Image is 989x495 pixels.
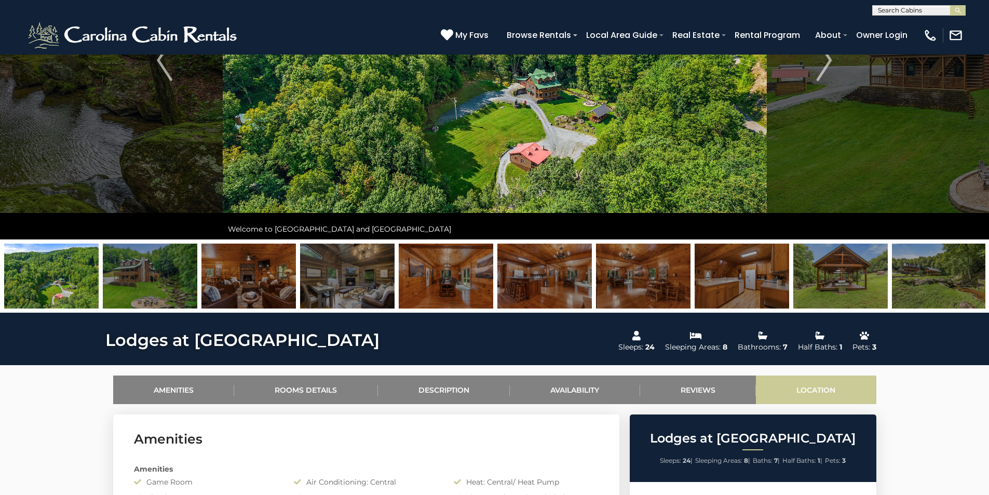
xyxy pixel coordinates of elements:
[923,28,938,43] img: phone-regular-white.png
[892,244,986,309] img: 164725319
[660,457,681,464] span: Sleeps:
[497,244,592,309] img: 164725364
[134,430,599,448] h3: Amenities
[157,39,172,81] img: arrow
[399,244,493,309] img: 164725365
[455,29,489,42] span: My Favs
[818,457,820,464] strong: 1
[756,376,876,404] a: Location
[378,376,510,404] a: Description
[103,244,197,309] img: 164725446
[441,29,491,42] a: My Favs
[695,244,789,309] img: 164725307
[949,28,963,43] img: mail-regular-white.png
[753,454,780,467] li: |
[817,39,832,81] img: arrow
[126,464,606,474] div: Amenities
[695,454,750,467] li: |
[223,219,767,239] div: Welcome to [GEOGRAPHIC_DATA] and [GEOGRAPHIC_DATA]
[660,454,693,467] li: |
[126,477,286,487] div: Game Room
[793,244,888,309] img: 164725371
[596,244,690,309] img: 164725397
[782,454,822,467] li: |
[234,376,378,404] a: Rooms Details
[825,457,841,464] span: Pets:
[774,457,778,464] strong: 7
[4,244,99,309] img: 164725439
[632,432,874,445] h2: Lodges at [GEOGRAPHIC_DATA]
[667,26,725,44] a: Real Estate
[753,457,773,464] span: Baths:
[502,26,576,44] a: Browse Rentals
[286,477,446,487] div: Air Conditioning: Central
[744,457,748,464] strong: 8
[810,26,846,44] a: About
[113,376,235,404] a: Amenities
[201,244,296,309] img: 164725359
[683,457,690,464] strong: 24
[729,26,805,44] a: Rental Program
[446,477,606,487] div: Heat: Central/ Heat Pump
[581,26,662,44] a: Local Area Guide
[695,457,742,464] span: Sleeping Areas:
[300,244,395,309] img: 164725414
[640,376,756,404] a: Reviews
[842,457,846,464] strong: 3
[510,376,640,404] a: Availability
[26,20,241,51] img: White-1-2.png
[782,457,816,464] span: Half Baths:
[851,26,913,44] a: Owner Login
